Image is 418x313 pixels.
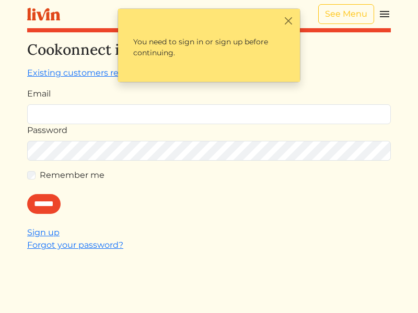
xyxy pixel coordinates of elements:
h2: Cookonnect is now Livin! [27,41,391,58]
img: livin-logo-a0d97d1a881af30f6274990eb6222085a2533c92bbd1e4f22c21b4f0d0e3210c.svg [27,8,60,21]
a: Forgot your password? [27,240,123,250]
a: See Menu [318,4,374,24]
img: menu_hamburger-cb6d353cf0ecd9f46ceae1c99ecbeb4a00e71ca567a856bd81f57e9d8c17bb26.svg [378,8,391,20]
label: Remember me [40,169,104,182]
label: Email [27,88,51,100]
label: Password [27,124,67,137]
button: Close [283,15,294,26]
p: You need to sign in or sign up before continuing. [124,28,294,67]
a: Sign up [27,227,60,237]
a: Existing customers reset password here [27,68,195,78]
